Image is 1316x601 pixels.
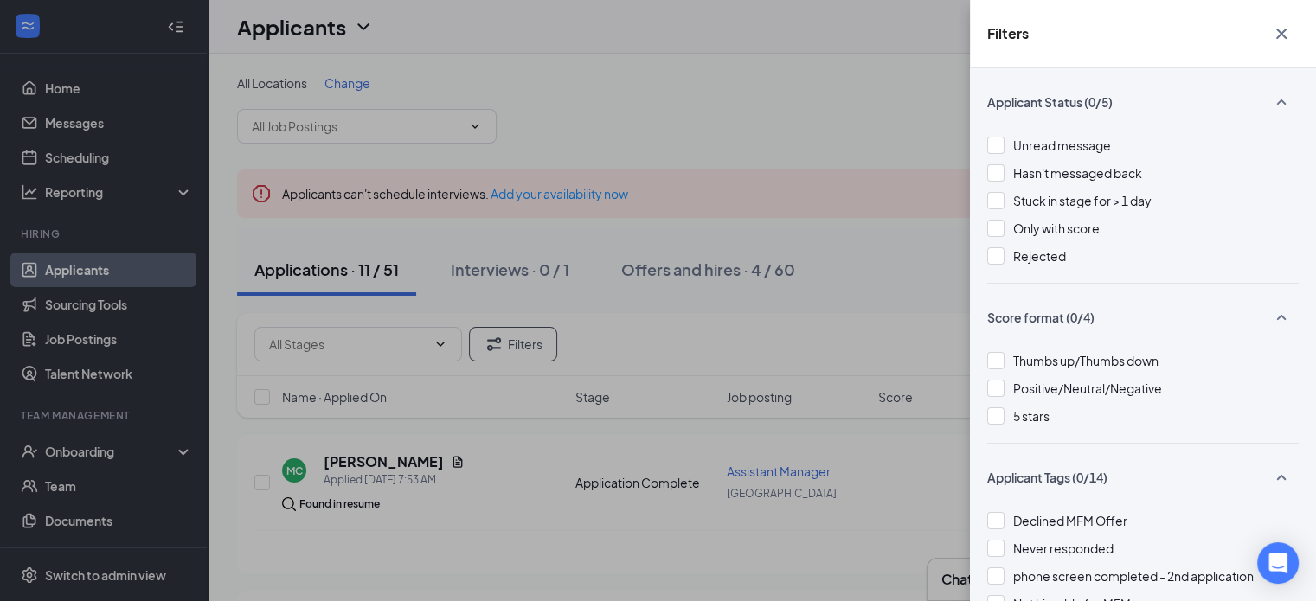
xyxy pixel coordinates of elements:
svg: SmallChevronUp [1271,467,1292,488]
svg: Cross [1271,23,1292,44]
span: Applicant Tags (0/14) [987,469,1107,486]
span: Only with score [1013,221,1100,236]
span: Unread message [1013,137,1111,153]
div: Open Intercom Messenger [1257,542,1299,584]
span: Hasn't messaged back [1013,165,1142,181]
span: Score format (0/4) [987,309,1095,326]
span: Positive/Neutral/Negative [1013,380,1162,396]
button: SmallChevronUp [1264,301,1299,334]
button: SmallChevronUp [1264,86,1299,118]
span: Thumbs up/Thumbs down [1013,353,1159,368]
span: Stuck in stage for > 1 day [1013,193,1152,208]
span: Declined MFM Offer [1013,513,1127,528]
span: Rejected [1013,248,1066,264]
svg: SmallChevronUp [1271,307,1292,328]
svg: SmallChevronUp [1271,92,1292,112]
button: Cross [1264,17,1299,50]
button: SmallChevronUp [1264,461,1299,494]
span: Applicant Status (0/5) [987,93,1113,111]
span: phone screen completed - 2nd application [1013,568,1254,584]
h5: Filters [987,24,1029,43]
span: 5 stars [1013,408,1050,424]
span: Never responded [1013,540,1114,556]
